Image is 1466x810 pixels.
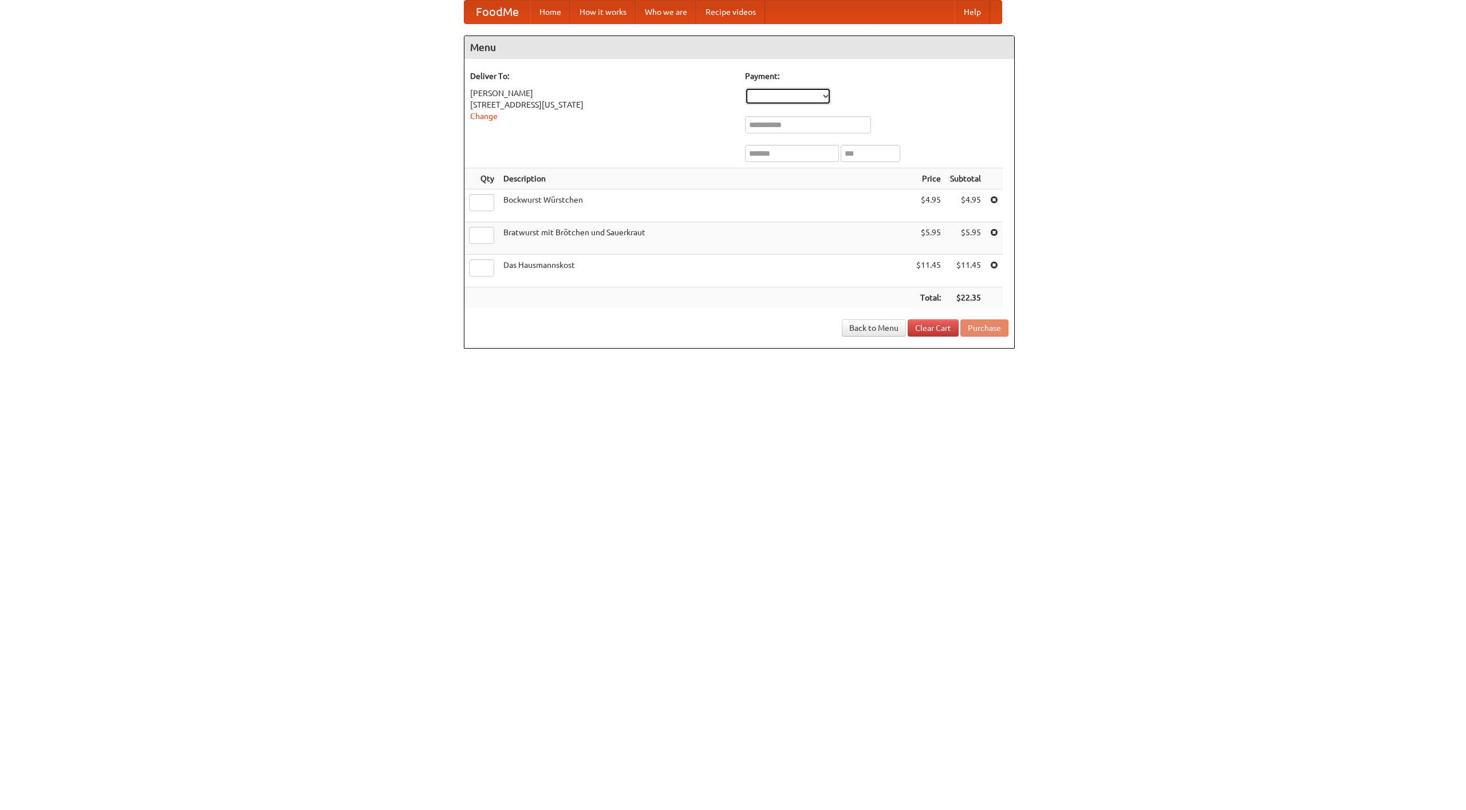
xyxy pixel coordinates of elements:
[842,319,906,337] a: Back to Menu
[945,189,986,222] td: $4.95
[912,255,945,287] td: $11.45
[945,287,986,309] th: $22.35
[499,255,912,287] td: Das Hausmannskost
[908,319,959,337] a: Clear Cart
[570,1,636,23] a: How it works
[470,70,734,82] h5: Deliver To:
[499,189,912,222] td: Bockwurst Würstchen
[912,168,945,189] th: Price
[912,287,945,309] th: Total:
[912,222,945,255] td: $5.95
[960,319,1008,337] button: Purchase
[530,1,570,23] a: Home
[464,1,530,23] a: FoodMe
[464,168,499,189] th: Qty
[955,1,990,23] a: Help
[912,189,945,222] td: $4.95
[945,222,986,255] td: $5.95
[470,99,734,110] div: [STREET_ADDRESS][US_STATE]
[470,88,734,99] div: [PERSON_NAME]
[499,168,912,189] th: Description
[470,112,498,121] a: Change
[464,36,1014,59] h4: Menu
[499,222,912,255] td: Bratwurst mit Brötchen und Sauerkraut
[696,1,765,23] a: Recipe videos
[945,168,986,189] th: Subtotal
[636,1,696,23] a: Who we are
[745,70,1008,82] h5: Payment:
[945,255,986,287] td: $11.45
